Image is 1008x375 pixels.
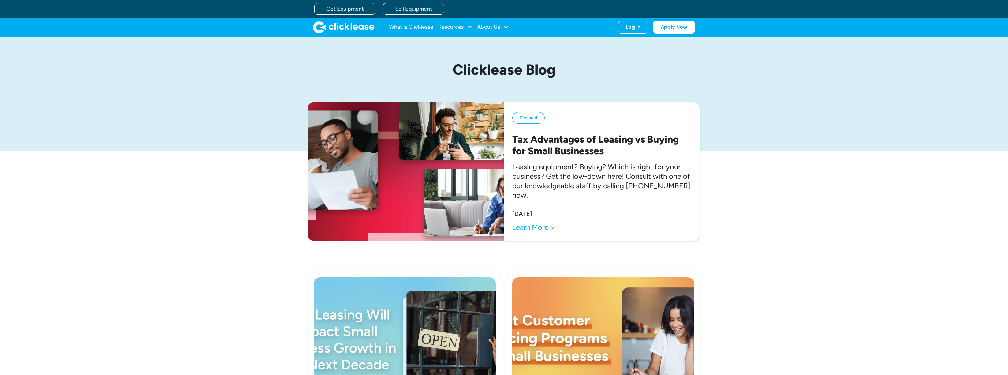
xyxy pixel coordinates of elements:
[383,3,444,15] a: Sell Equipment
[438,21,472,33] div: Resources
[626,24,640,30] div: Log In
[512,210,532,218] div: [DATE]
[512,133,692,157] h2: Tax Advantages of Leasing vs Buying for Small Businesses
[520,115,537,121] div: Featured
[360,62,648,78] h1: Clicklease Blog
[313,21,374,33] a: home
[313,21,374,33] img: Clicklease logo
[389,21,433,33] a: What Is Clicklease
[512,223,555,232] a: Learn More >
[314,3,375,15] a: Get Equipment
[653,21,695,34] a: Apply Now
[512,162,692,200] p: Leasing equipment? Buying? Which is right for your business? Get the low-down here! Consult with ...
[477,21,509,33] div: About Us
